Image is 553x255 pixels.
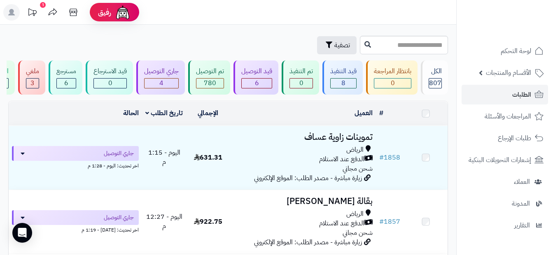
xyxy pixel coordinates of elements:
[514,220,530,231] span: التقارير
[104,149,134,158] span: جاري التوصيل
[346,145,364,155] span: الرياض
[341,78,345,88] span: 8
[379,217,384,227] span: #
[233,132,373,142] h3: تموينات زاوية عساف
[462,150,548,170] a: إشعارات التحويلات البنكية
[12,223,32,243] div: Open Intercom Messenger
[144,67,179,76] div: جاري التوصيل
[194,217,222,227] span: 922.75
[146,212,182,231] span: اليوم - 12:27 م
[462,194,548,213] a: المدونة
[486,67,531,79] span: الأقسام والمنتجات
[289,67,313,76] div: تم التنفيذ
[135,60,187,95] a: جاري التوصيل 4
[194,153,222,162] span: 631.31
[374,79,411,88] div: 0
[319,219,364,228] span: الدفع عند الاستلام
[196,79,224,88] div: 780
[57,79,76,88] div: 6
[123,108,139,118] a: الحالة
[429,67,442,76] div: الكل
[280,60,321,95] a: تم التنفيذ 0
[317,36,357,54] button: تصفية
[148,148,180,167] span: اليوم - 1:15 م
[56,67,76,76] div: مسترجع
[346,209,364,219] span: الرياض
[331,79,356,88] div: 8
[159,78,163,88] span: 4
[462,216,548,235] a: التقارير
[12,225,139,234] div: اخر تحديث: [DATE] - 1:19 م
[512,89,531,100] span: الطلبات
[290,79,313,88] div: 0
[84,60,135,95] a: قيد الاسترجاع 0
[254,237,362,247] span: زيارة مباشرة - مصدر الطلب: الموقع الإلكتروني
[145,79,178,88] div: 4
[241,67,272,76] div: قيد التوصيل
[512,198,530,209] span: المدونة
[469,154,531,166] span: إشعارات التحويلات البنكية
[242,79,272,88] div: 6
[514,176,530,188] span: العملاء
[187,60,232,95] a: تم التوصيل 780
[485,111,531,122] span: المراجعات والأسئلة
[98,7,111,17] span: رفيق
[196,67,224,76] div: تم التوصيل
[501,45,531,57] span: لوحة التحكم
[330,67,357,76] div: قيد التنفيذ
[255,78,259,88] span: 6
[462,41,548,61] a: لوحة التحكم
[462,85,548,104] a: الطلبات
[343,228,373,238] span: شحن مجاني
[374,67,411,76] div: بانتظار المراجعة
[379,153,400,162] a: #1858
[419,60,450,95] a: الكل807
[391,78,395,88] span: 0
[379,108,383,118] a: #
[254,173,362,183] span: زيارة مباشرة - مصدر الطلب: الموقع الإلكتروني
[114,4,131,21] img: ai-face.png
[16,60,47,95] a: ملغي 3
[498,132,531,144] span: طلبات الإرجاع
[145,108,183,118] a: تاريخ الطلب
[47,60,84,95] a: مسترجع 6
[379,217,400,227] a: #1857
[379,153,384,162] span: #
[429,78,441,88] span: 807
[233,197,373,206] h3: بقالة [PERSON_NAME]
[299,78,303,88] span: 0
[104,213,134,222] span: جاري التوصيل
[462,172,548,192] a: العملاء
[319,155,364,164] span: الدفع عند الاستلام
[462,107,548,126] a: المراجعات والأسئلة
[94,79,126,88] div: 0
[40,2,46,8] div: 1
[462,128,548,148] a: طلبات الإرجاع
[343,164,373,174] span: شحن مجاني
[108,78,112,88] span: 0
[334,40,350,50] span: تصفية
[26,67,39,76] div: ملغي
[22,4,42,23] a: تحديثات المنصة
[198,108,218,118] a: الإجمالي
[30,78,35,88] span: 3
[204,78,216,88] span: 780
[232,60,280,95] a: قيد التوصيل 6
[364,60,419,95] a: بانتظار المراجعة 0
[12,161,139,169] div: اخر تحديث: اليوم - 1:28 م
[26,79,39,88] div: 3
[64,78,68,88] span: 6
[93,67,127,76] div: قيد الاسترجاع
[321,60,364,95] a: قيد التنفيذ 8
[355,108,373,118] a: العميل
